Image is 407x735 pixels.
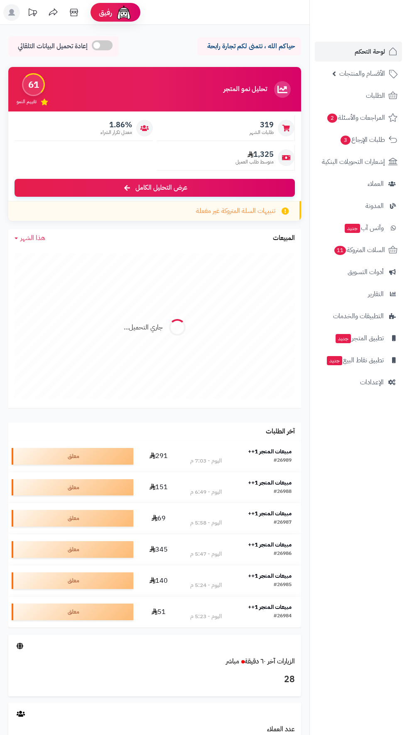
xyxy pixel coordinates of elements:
[340,134,385,146] span: طلبات الإرجاع
[196,206,275,216] span: تنبيهات السلة المتروكة غير مفعلة
[137,503,180,534] td: 69
[115,4,132,21] img: ai-face.png
[137,472,180,503] td: 151
[273,235,295,242] h3: المبيعات
[333,310,384,322] span: التطبيقات والخدمات
[248,478,292,487] strong: مبيعات المتجر 1++
[327,356,342,365] span: جديد
[368,288,384,300] span: التقارير
[267,724,295,734] a: عدد العملاء
[322,156,385,168] span: إشعارات التحويلات البنكية
[315,218,402,238] a: وآتس آبجديد
[190,488,222,496] div: اليوم - 6:49 م
[18,42,88,51] span: إعادة تحميل البيانات التلقائي
[274,488,292,496] div: #26988
[99,7,112,17] span: رفيق
[226,656,239,666] small: مباشر
[137,565,180,596] td: 140
[101,129,132,136] span: معدل تكرار الشراء
[315,240,402,260] a: السلات المتروكة11
[334,246,346,255] span: 11
[20,233,45,243] span: هذا الشهر
[355,46,385,57] span: لوحة التحكم
[190,581,222,589] div: اليوم - 5:24 م
[368,178,384,190] span: العملاء
[365,200,384,212] span: المدونة
[315,108,402,128] a: المراجعات والأسئلة2
[250,120,274,129] span: 319
[274,581,292,589] div: #26985
[22,4,43,23] a: تحديثات المنصة
[12,510,133,527] div: معلق
[344,222,384,234] span: وآتس آب
[339,68,385,79] span: الأقسام والمنتجات
[315,350,402,370] a: تطبيق نقاط البيعجديد
[235,158,274,166] span: متوسط طلب العميل
[190,550,222,558] div: اليوم - 5:47 م
[12,572,133,589] div: معلق
[190,457,222,465] div: اليوم - 7:03 م
[274,519,292,527] div: #26987
[124,323,163,332] div: جاري التحميل...
[341,136,351,145] span: 3
[137,534,180,565] td: 345
[351,6,399,24] img: logo-2.png
[315,152,402,172] a: إشعارات التحويلات البنكية
[360,376,384,388] span: الإعدادات
[315,196,402,216] a: المدونة
[335,332,384,344] span: تطبيق المتجر
[12,448,133,465] div: معلق
[190,519,222,527] div: اليوم - 5:58 م
[203,42,295,51] p: حياكم الله ، نتمنى لكم تجارة رابحة
[348,266,384,278] span: أدوات التسويق
[248,509,292,518] strong: مبيعات المتجر 1++
[223,86,267,93] h3: تحليل نمو المتجر
[190,612,222,621] div: اليوم - 5:23 م
[15,233,45,243] a: هذا الشهر
[248,603,292,611] strong: مبيعات المتجر 1++
[101,120,132,129] span: 1.86%
[135,183,187,193] span: عرض التحليل الكامل
[266,428,295,436] h3: آخر الطلبات
[15,673,295,687] h3: 28
[274,457,292,465] div: #26989
[274,612,292,621] div: #26984
[248,572,292,580] strong: مبيعات المتجر 1++
[366,90,385,101] span: الطلبات
[250,129,274,136] span: طلبات الشهر
[248,447,292,456] strong: مبيعات المتجر 1++
[137,596,180,627] td: 51
[315,86,402,106] a: الطلبات
[12,479,133,496] div: معلق
[315,328,402,348] a: تطبيق المتجرجديد
[345,224,360,233] span: جديد
[315,42,402,62] a: لوحة التحكم
[315,306,402,326] a: التطبيقات والخدمات
[336,334,351,343] span: جديد
[235,150,274,159] span: 1,325
[12,604,133,620] div: معلق
[226,656,295,666] a: الزيارات آخر ٦٠ دقيقةمباشر
[315,284,402,304] a: التقارير
[333,244,385,256] span: السلات المتروكة
[327,114,338,123] span: 2
[326,112,385,124] span: المراجعات والأسئلة
[315,262,402,282] a: أدوات التسويق
[315,372,402,392] a: الإعدادات
[12,541,133,558] div: معلق
[274,550,292,558] div: #26986
[315,174,402,194] a: العملاء
[137,441,180,472] td: 291
[17,98,37,105] span: تقييم النمو
[326,354,384,366] span: تطبيق نقاط البيع
[315,130,402,150] a: طلبات الإرجاع3
[248,540,292,549] strong: مبيعات المتجر 1++
[15,179,295,197] a: عرض التحليل الكامل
